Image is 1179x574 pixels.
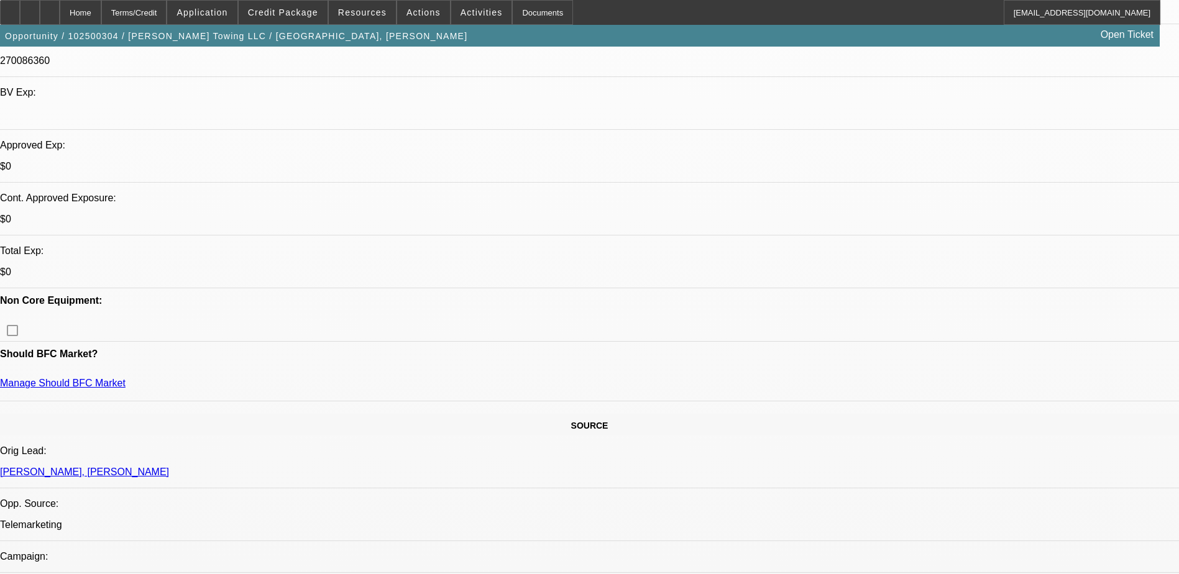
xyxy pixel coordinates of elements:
[167,1,237,24] button: Application
[1096,24,1158,45] a: Open Ticket
[239,1,328,24] button: Credit Package
[397,1,450,24] button: Actions
[461,7,503,17] span: Activities
[406,7,441,17] span: Actions
[5,31,467,41] span: Opportunity / 102500304 / [PERSON_NAME] Towing LLC / [GEOGRAPHIC_DATA], [PERSON_NAME]
[451,1,512,24] button: Activities
[177,7,227,17] span: Application
[329,1,396,24] button: Resources
[338,7,387,17] span: Resources
[248,7,318,17] span: Credit Package
[571,421,608,430] span: SOURCE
